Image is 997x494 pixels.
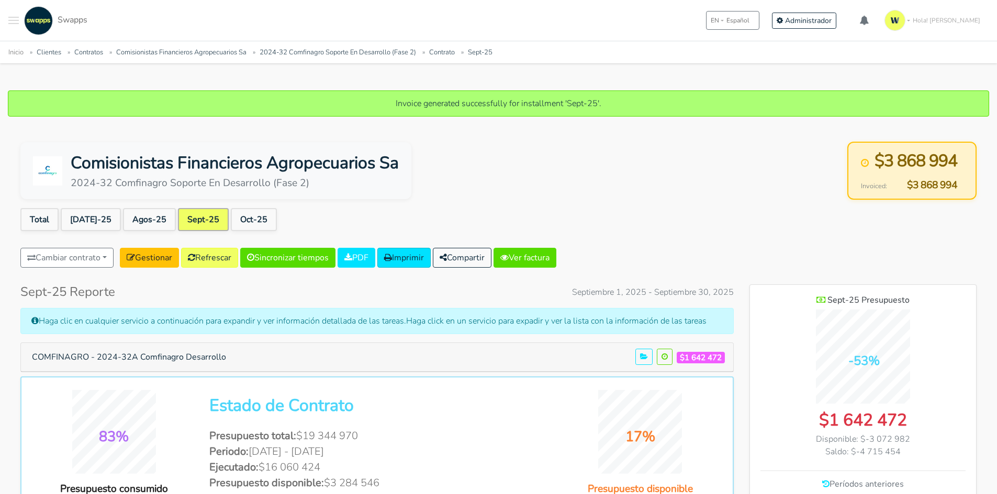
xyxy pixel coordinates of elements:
a: Sept-25 [178,208,229,231]
div: Comisionistas Financieros Agropecuarios Sa [71,151,399,176]
a: Refrescar [181,248,238,268]
a: Inicio [8,48,24,57]
img: swapps-linkedin-v2.jpg [24,6,53,35]
img: isotipo-3-3e143c57.png [884,10,905,31]
h6: Períodos anteriores [760,479,966,489]
a: Ver factura [494,248,556,268]
a: 2024-32 Comfinagro Soporte En Desarrollo (Fase 2) [260,48,416,57]
span: Swapps [58,14,87,26]
div: $1 642 472 [760,408,966,433]
a: Sincronizar tiempos [240,248,335,268]
span: Hola! [PERSON_NAME] [913,16,980,25]
a: Oct-25 [231,208,277,231]
h2: Estado de Contrato [209,396,544,416]
div: Haga clic en cualquier servicio a continuación para expandir y ver información detallada de las t... [20,308,734,334]
a: Contratos [74,48,103,57]
div: Saldo: $-4 715 454 [760,445,966,458]
span: Septiembre 1, 2025 - Septiembre 30, 2025 [572,286,734,298]
span: $3 868 994 [875,148,957,174]
button: ENEspañol [706,11,759,30]
button: Toggle navigation menu [8,6,19,35]
span: Sept-25 Presupuesto [827,294,910,306]
span: $1 642 472 [677,352,725,364]
span: $3 868 994 [893,178,957,193]
a: Contrato [429,48,455,57]
a: Sept-25 [468,48,492,57]
span: Presupuesto disponible: [209,476,324,490]
img: Comisionistas Financieros Agropecuarios Sa [33,156,62,186]
span: Periodo: [209,444,249,458]
span: Ejecutado: [209,460,259,474]
a: Total [20,208,59,231]
a: Imprimir [377,248,431,268]
button: Compartir [433,248,491,268]
a: Administrador [772,13,836,29]
span: Presupuesto total: [209,429,296,443]
a: Gestionar [120,248,179,268]
a: PDF [338,248,375,268]
div: Disponible: $-3 072 982 [760,433,966,445]
a: Swapps [21,6,87,35]
p: Invoice generated successfully for installment 'Sept-25'. [19,97,978,110]
li: $19 344 970 [209,428,544,444]
a: Agos-25 [123,208,176,231]
span: Administrador [785,16,832,26]
button: Cambiar contrato [20,248,114,268]
span: Español [726,16,749,25]
a: Hola! [PERSON_NAME] [880,6,989,35]
a: [DATE]-25 [61,208,121,231]
a: Clientes [37,48,61,57]
li: $3 284 546 [209,475,544,491]
li: $16 060 424 [209,459,544,475]
button: COMFINAGRO - 2024-32A Comfinagro Desarrollo [25,347,233,367]
span: Invoiced: [861,181,887,191]
a: Comisionistas Financieros Agropecuarios Sa [116,48,247,57]
div: 2024-32 Comfinagro Soporte En Desarrollo (Fase 2) [71,176,399,191]
li: [DATE] - [DATE] [209,444,544,459]
h4: Sept-25 Reporte [20,284,115,300]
